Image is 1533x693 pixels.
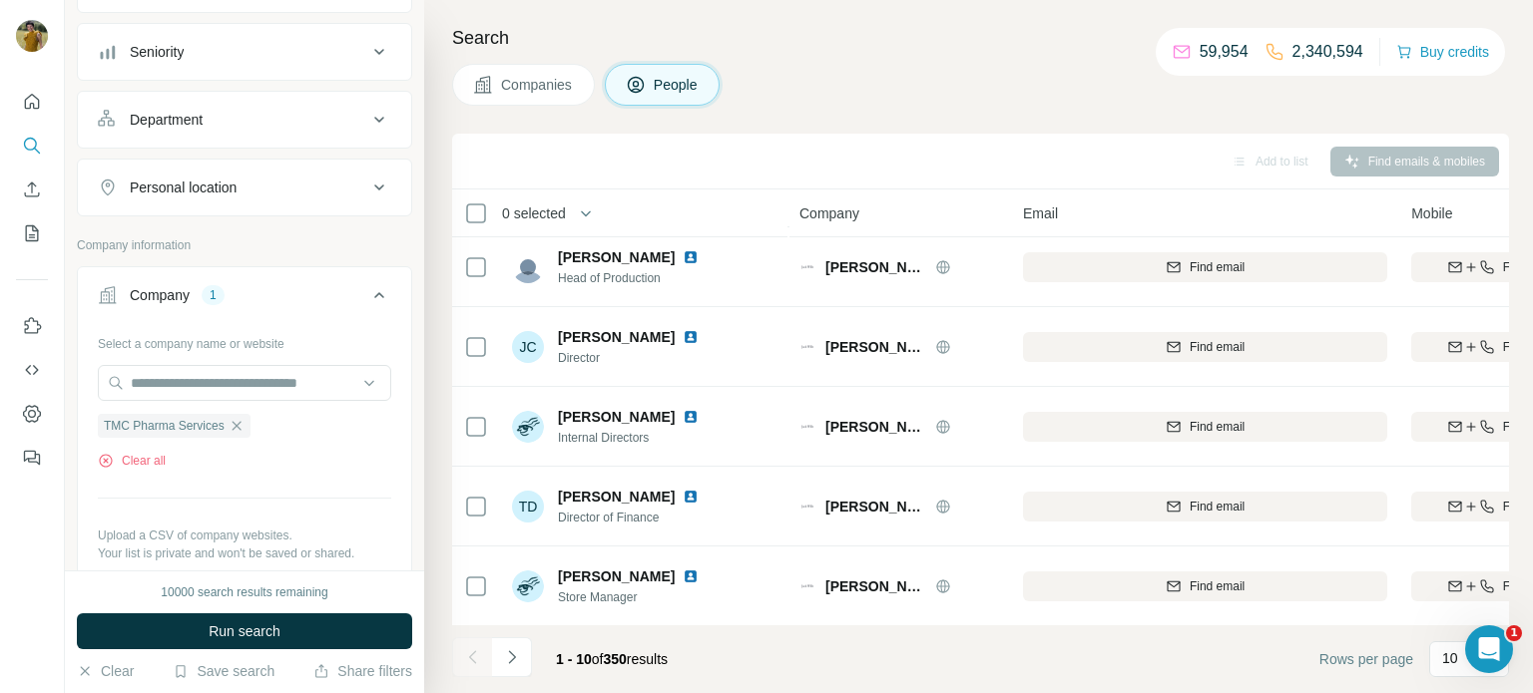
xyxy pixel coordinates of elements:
span: People [654,75,700,95]
button: Department [78,96,411,144]
img: Avatar [16,20,48,52]
img: LinkedIn logo [683,329,699,345]
p: 2,340,594 [1292,40,1363,64]
span: [PERSON_NAME] [558,407,675,427]
img: LinkedIn logo [683,409,699,425]
button: Use Surfe on LinkedIn [16,308,48,344]
div: 10000 search results remaining [161,583,327,601]
div: TD [512,491,544,522]
button: Company1 [78,271,411,327]
button: Personal location [78,164,411,211]
img: LinkedIn logo [683,249,699,265]
button: Buy credits [1396,38,1489,66]
span: [PERSON_NAME] [558,487,675,507]
button: Share filters [313,661,412,681]
div: Seniority [130,42,184,62]
button: Quick start [16,84,48,120]
p: 59,954 [1200,40,1249,64]
button: Find email [1023,252,1387,282]
button: Use Surfe API [16,352,48,388]
span: Rows per page [1319,649,1413,669]
div: Personal location [130,177,237,197]
span: Internal Directors [558,429,707,447]
span: Run search [209,621,280,641]
div: 1 [202,286,225,304]
img: LinkedIn logo [683,489,699,505]
span: Find email [1190,577,1245,595]
div: Company [130,285,190,305]
div: Department [130,110,203,130]
span: 350 [604,651,627,667]
button: Find email [1023,332,1387,362]
p: Your list is private and won't be saved or shared. [98,544,391,562]
span: [PERSON_NAME] [825,417,925,437]
span: [PERSON_NAME] [558,327,675,347]
span: Mobile [1411,203,1452,223]
div: Select a company name or website [98,327,391,353]
span: [PERSON_NAME] [825,337,925,357]
img: Logo of Jack Wills [799,499,815,515]
button: Search [16,128,48,164]
span: Find email [1190,258,1245,276]
span: Find email [1190,338,1245,356]
h4: Search [452,24,1509,52]
button: Enrich CSV [16,172,48,207]
button: Run search [77,613,412,649]
span: [PERSON_NAME] [558,566,675,586]
button: Navigate to next page [492,637,532,677]
span: Head of Production [558,269,707,287]
span: 1 [1506,625,1522,641]
button: Find email [1023,412,1387,442]
img: Logo of Jack Wills [799,339,815,355]
p: 10 [1442,648,1458,668]
span: Store Manager [558,588,707,606]
span: 0 selected [502,203,566,223]
button: Save search [173,661,274,681]
img: Avatar [512,251,544,283]
span: Find email [1190,418,1245,436]
button: Find email [1023,492,1387,521]
img: Logo of Jack Wills [799,578,815,594]
span: Find email [1190,498,1245,516]
span: Director of Finance [558,509,707,526]
button: Find email [1023,571,1387,601]
button: Clear all [98,452,166,470]
img: Logo of Jack Wills [799,259,815,275]
div: JC [512,331,544,363]
button: Clear [77,661,134,681]
span: results [556,651,668,667]
span: [PERSON_NAME] [825,257,925,277]
img: Avatar [512,570,544,602]
button: Seniority [78,28,411,76]
p: Company information [77,236,412,254]
img: LinkedIn logo [683,568,699,584]
span: [PERSON_NAME] [825,576,925,596]
span: Email [1023,203,1058,223]
img: Avatar [512,411,544,443]
span: Companies [501,75,574,95]
span: Director [558,349,707,367]
iframe: Intercom live chat [1465,625,1513,673]
button: Dashboard [16,396,48,432]
span: of [592,651,604,667]
span: 1 - 10 [556,651,592,667]
button: Feedback [16,440,48,476]
button: My lists [16,215,48,251]
span: TMC Pharma Services [104,417,225,435]
span: [PERSON_NAME] [825,497,925,517]
span: [PERSON_NAME] [558,247,675,267]
img: Logo of Jack Wills [799,419,815,435]
span: Company [799,203,859,223]
p: Upload a CSV of company websites. [98,526,391,544]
